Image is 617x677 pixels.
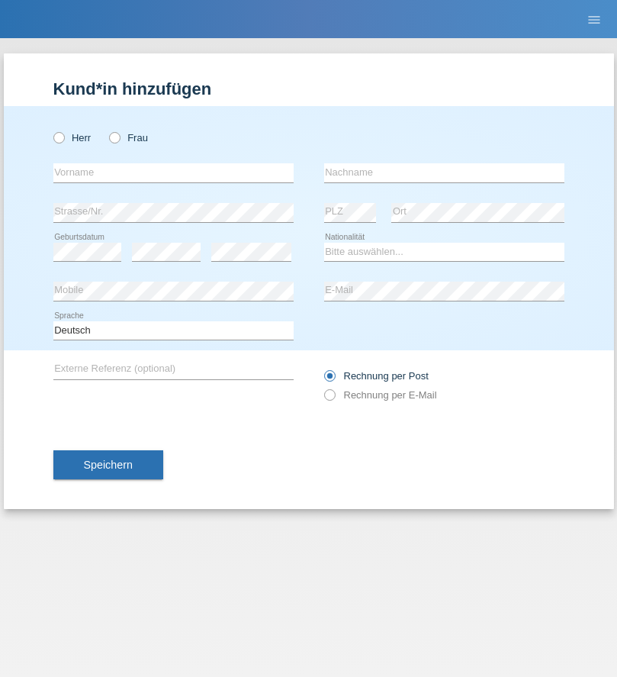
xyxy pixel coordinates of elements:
[109,132,119,142] input: Frau
[586,12,602,27] i: menu
[53,132,63,142] input: Herr
[579,15,609,24] a: menu
[53,79,564,98] h1: Kund*in hinzufügen
[324,370,429,382] label: Rechnung per Post
[53,132,92,143] label: Herr
[324,389,437,401] label: Rechnung per E-Mail
[324,389,334,408] input: Rechnung per E-Mail
[109,132,148,143] label: Frau
[53,450,163,479] button: Speichern
[84,459,133,471] span: Speichern
[324,370,334,389] input: Rechnung per Post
